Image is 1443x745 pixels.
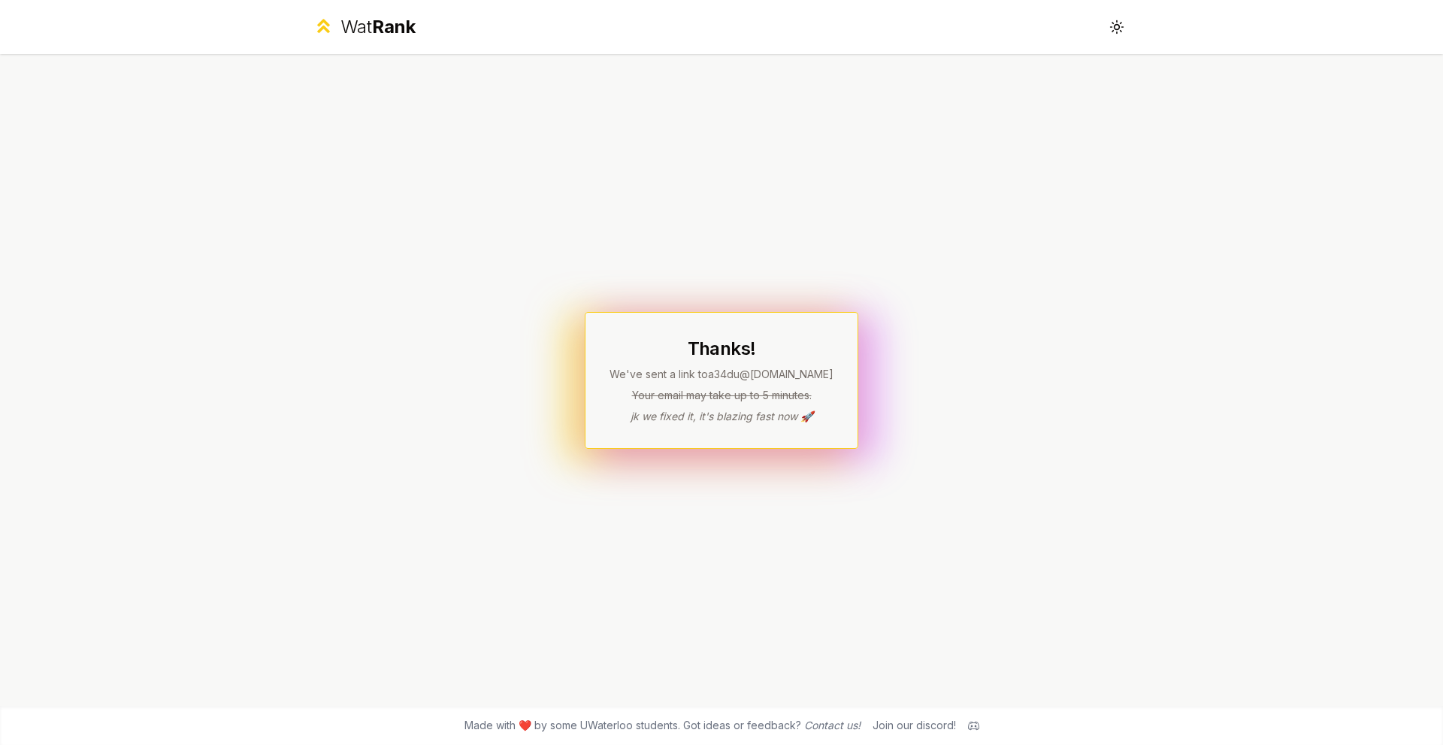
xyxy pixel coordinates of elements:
p: Your email may take up to 5 minutes. [610,388,833,403]
span: Rank [372,16,416,38]
span: Made with ❤️ by some UWaterloo students. Got ideas or feedback? [464,718,861,733]
div: Join our discord! [873,718,956,733]
a: Contact us! [804,719,861,731]
p: We've sent a link to a34du @[DOMAIN_NAME] [610,367,833,382]
h1: Thanks! [610,337,833,361]
p: jk we fixed it, it's blazing fast now 🚀 [610,409,833,424]
div: Wat [340,15,416,39]
a: WatRank [313,15,416,39]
